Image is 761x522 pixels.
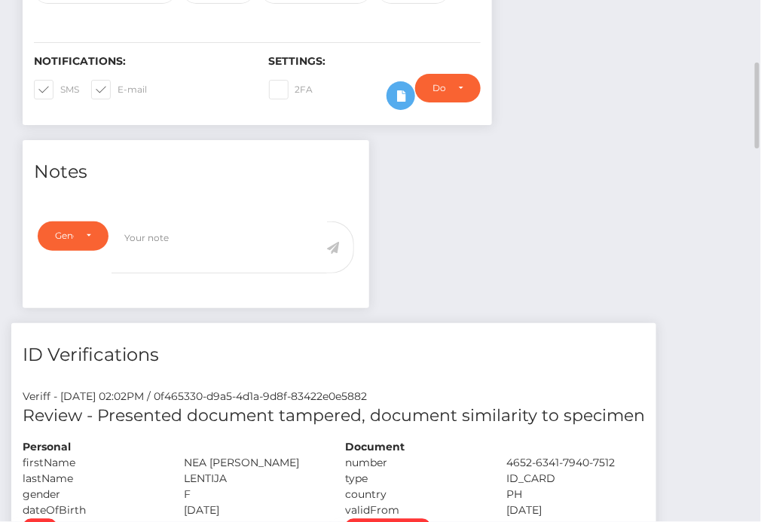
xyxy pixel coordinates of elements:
[34,55,246,68] h6: Notifications:
[23,404,645,428] h5: Review - Presented document tampered, document similarity to specimen
[55,230,74,242] div: General
[334,487,495,502] div: country
[495,502,656,518] div: [DATE]
[334,502,495,518] div: validFrom
[345,440,405,453] strong: Document
[334,471,495,487] div: type
[11,389,656,404] div: Veriff - [DATE] 02:02PM / 0f465330-d9a5-4d1a-9d8f-83422e0e5882
[11,502,173,518] div: dateOfBirth
[34,159,358,185] h4: Notes
[173,455,334,471] div: NEA [PERSON_NAME]
[269,55,481,68] h6: Settings:
[334,455,495,471] div: number
[173,502,334,518] div: [DATE]
[11,487,173,502] div: gender
[173,487,334,502] div: F
[11,471,173,487] div: lastName
[269,80,313,99] label: 2FA
[432,82,446,94] div: Do not require
[23,342,645,368] h4: ID Verifications
[91,80,147,99] label: E-mail
[173,471,334,487] div: LENTIJA
[38,221,108,250] button: General
[23,440,71,453] strong: Personal
[34,80,79,99] label: SMS
[495,487,656,502] div: PH
[495,455,656,471] div: 4652-6341-7940-7512
[415,74,481,102] button: Do not require
[495,471,656,487] div: ID_CARD
[11,455,173,471] div: firstName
